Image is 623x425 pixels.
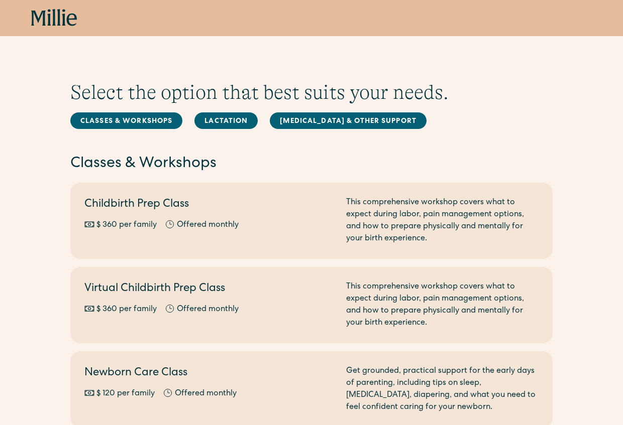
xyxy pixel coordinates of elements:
[70,267,553,343] a: Virtual Childbirth Prep Class$ 360 per familyOffered monthlyThis comprehensive workshop covers wh...
[346,365,539,413] div: Get grounded, practical support for the early days of parenting, including tips on sleep, [MEDICA...
[175,388,237,400] div: Offered monthly
[270,112,427,129] a: [MEDICAL_DATA] & Other Support
[346,281,539,329] div: This comprehensive workshop covers what to expect during labor, pain management options, and how ...
[96,219,157,231] div: $ 360 per family
[70,183,553,259] a: Childbirth Prep Class$ 360 per familyOffered monthlyThis comprehensive workshop covers what to ex...
[70,112,182,129] a: Classes & Workshops
[346,197,539,245] div: This comprehensive workshop covers what to expect during labor, pain management options, and how ...
[84,281,334,298] h2: Virtual Childbirth Prep Class
[70,154,553,175] h2: Classes & Workshops
[194,112,258,129] a: Lactation
[96,304,157,316] div: $ 360 per family
[177,304,239,316] div: Offered monthly
[96,388,155,400] div: $ 120 per family
[177,219,239,231] div: Offered monthly
[84,365,334,382] h2: Newborn Care Class
[84,197,334,213] h2: Childbirth Prep Class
